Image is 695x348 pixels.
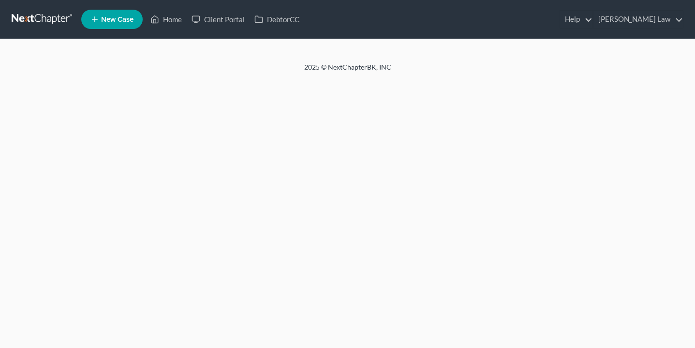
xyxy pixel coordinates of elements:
a: Help [560,11,592,28]
div: 2025 © NextChapterBK, INC [72,62,623,80]
a: DebtorCC [250,11,304,28]
new-legal-case-button: New Case [81,10,143,29]
a: Client Portal [187,11,250,28]
a: Home [146,11,187,28]
a: [PERSON_NAME] Law [593,11,683,28]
